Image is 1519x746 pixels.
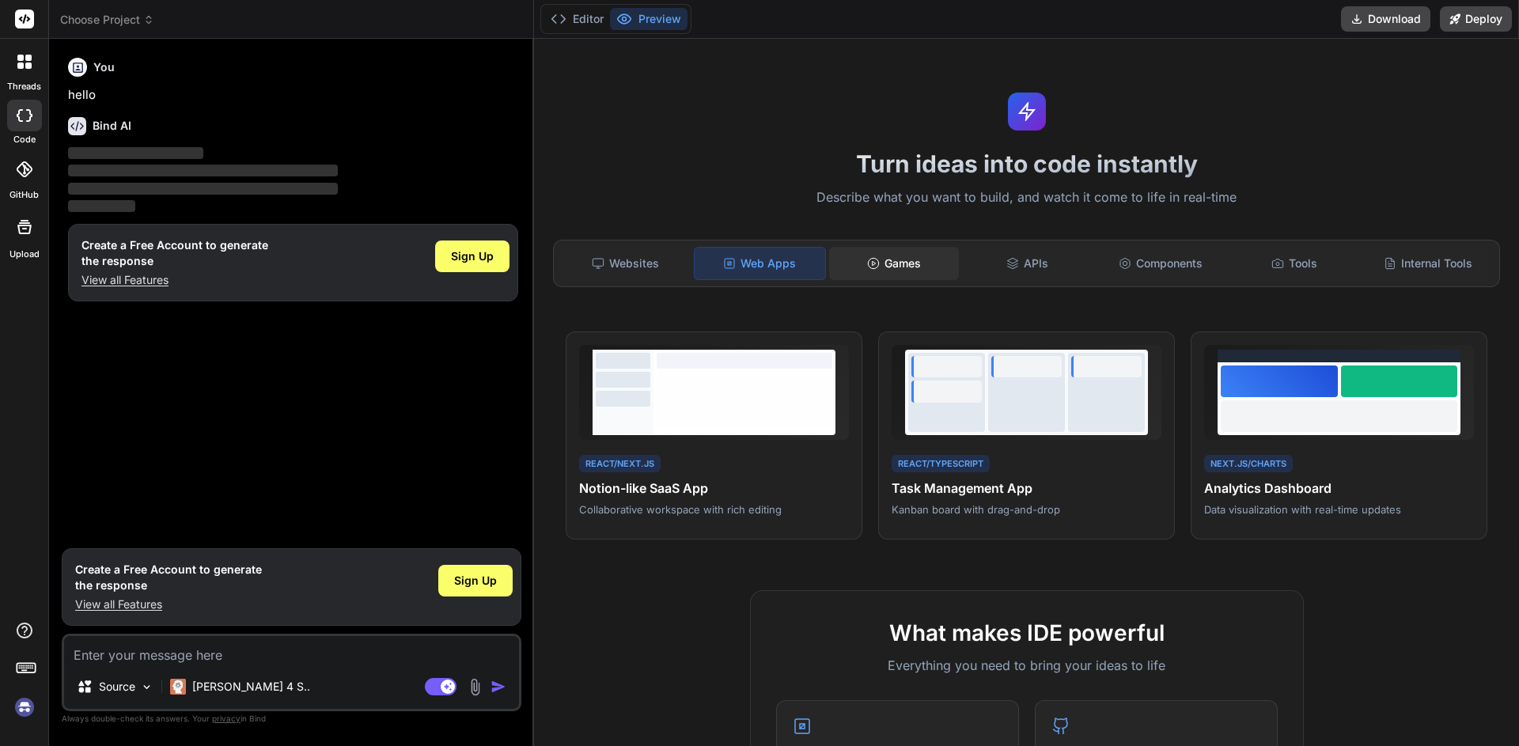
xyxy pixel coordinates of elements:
span: ‌ [68,200,135,212]
span: ‌ [68,165,338,176]
img: attachment [466,678,484,696]
img: Pick Models [140,680,153,694]
h1: Turn ideas into code instantly [544,150,1510,178]
span: Sign Up [454,573,497,589]
p: [PERSON_NAME] 4 S.. [192,679,310,695]
span: ‌ [68,183,338,195]
label: code [13,133,36,146]
h6: Bind AI [93,118,131,134]
h4: Notion-like SaaS App [579,479,849,498]
p: Everything you need to bring your ideas to life [776,656,1278,675]
div: Websites [560,247,691,280]
button: Deploy [1440,6,1512,32]
p: Data visualization with real-time updates [1204,502,1474,517]
img: signin [11,694,38,721]
button: Preview [610,8,688,30]
p: Collaborative workspace with rich editing [579,502,849,517]
img: icon [491,679,506,695]
h4: Task Management App [892,479,1161,498]
h6: You [93,59,115,75]
p: Always double-check its answers. Your in Bind [62,711,521,726]
div: Tools [1229,247,1360,280]
p: View all Features [81,272,268,288]
label: Upload [9,248,40,261]
div: React/TypeScript [892,455,990,473]
p: hello [68,86,518,104]
h1: Create a Free Account to generate the response [81,237,268,269]
div: Internal Tools [1362,247,1493,280]
div: React/Next.js [579,455,661,473]
div: Components [1096,247,1226,280]
span: privacy [212,714,241,723]
label: GitHub [9,188,39,202]
label: threads [7,80,41,93]
button: Download [1341,6,1430,32]
span: Choose Project [60,12,154,28]
div: APIs [962,247,1093,280]
p: Describe what you want to build, and watch it come to life in real-time [544,187,1510,208]
p: View all Features [75,596,262,612]
button: Editor [544,8,610,30]
h2: What makes IDE powerful [776,616,1278,649]
p: Source [99,679,135,695]
span: ‌ [68,147,203,159]
p: Kanban board with drag-and-drop [892,502,1161,517]
h4: Analytics Dashboard [1204,479,1474,498]
div: Games [829,247,960,280]
div: Next.js/Charts [1204,455,1293,473]
span: Sign Up [451,248,494,264]
h1: Create a Free Account to generate the response [75,562,262,593]
img: Claude 4 Sonnet [170,679,186,695]
div: Web Apps [694,247,826,280]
